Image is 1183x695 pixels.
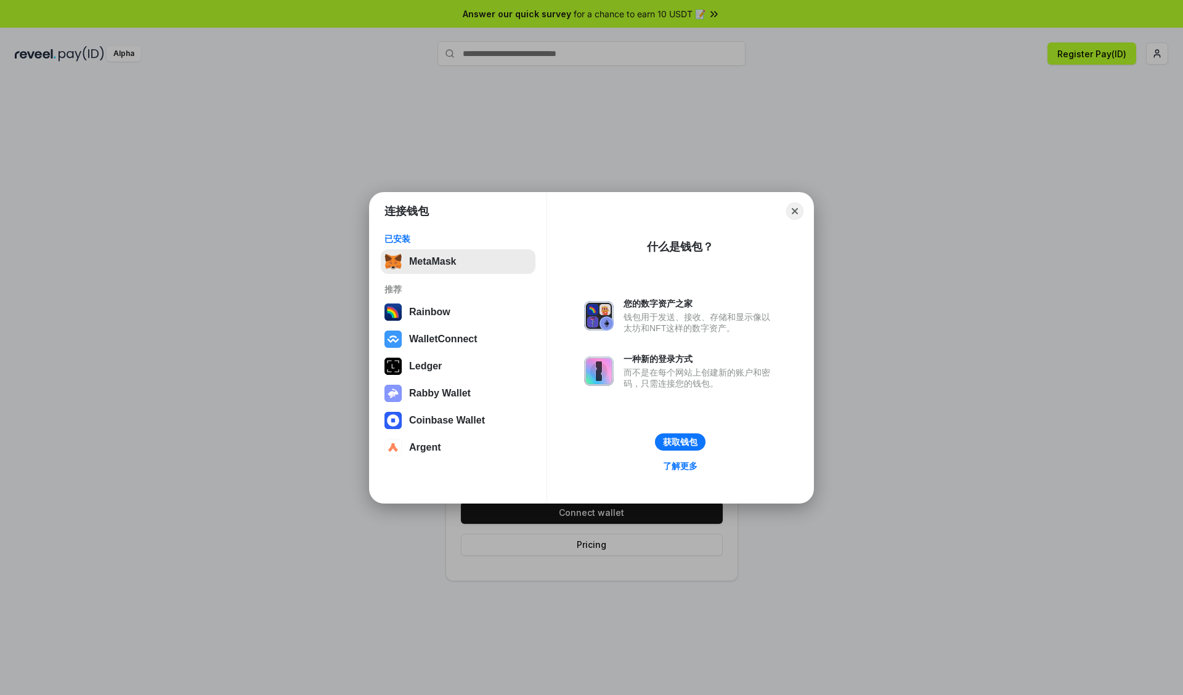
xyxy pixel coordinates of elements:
[786,203,803,220] button: Close
[409,307,450,318] div: Rainbow
[384,358,402,375] img: svg+xml,%3Csvg%20xmlns%3D%22http%3A%2F%2Fwww.w3.org%2F2000%2Fsvg%22%20width%3D%2228%22%20height%3...
[663,436,697,448] div: 获取钱包
[409,415,485,426] div: Coinbase Wallet
[624,353,776,364] div: 一种新的登录方式
[409,361,442,372] div: Ledger
[663,460,697,472] div: 了解更多
[409,334,478,345] div: WalletConnect
[647,239,713,254] div: 什么是钱包？
[584,356,614,386] img: svg+xml,%3Csvg%20xmlns%3D%22http%3A%2F%2Fwww.w3.org%2F2000%2Fsvg%22%20fill%3D%22none%22%20viewBox...
[384,303,402,321] img: svg+xml,%3Csvg%20width%3D%22120%22%20height%3D%22120%22%20viewBox%3D%220%200%20120%20120%22%20fil...
[584,301,614,331] img: svg+xml,%3Csvg%20xmlns%3D%22http%3A%2F%2Fwww.w3.org%2F2000%2Fsvg%22%20fill%3D%22none%22%20viewBox...
[381,327,535,352] button: WalletConnect
[384,331,402,348] img: svg+xml,%3Csvg%20width%3D%2228%22%20height%3D%2228%22%20viewBox%3D%220%200%2028%2028%22%20fill%3D...
[624,367,776,389] div: 而不是在每个网站上创建新的账户和密码，只需连接您的钱包。
[384,253,402,270] img: svg+xml,%3Csvg%20fill%3D%22none%22%20height%3D%2233%22%20viewBox%3D%220%200%2035%2033%22%20width%...
[381,300,535,324] button: Rainbow
[624,298,776,309] div: 您的数字资产之家
[384,439,402,456] img: svg+xml,%3Csvg%20width%3D%2228%22%20height%3D%2228%22%20viewBox%3D%220%200%2028%2028%22%20fill%3D...
[381,249,535,274] button: MetaMask
[381,381,535,406] button: Rabby Wallet
[381,354,535,379] button: Ledger
[384,204,429,219] h1: 连接钱包
[409,442,441,453] div: Argent
[409,256,456,267] div: MetaMask
[656,458,705,474] a: 了解更多
[655,433,705,451] button: 获取钱包
[384,412,402,429] img: svg+xml,%3Csvg%20width%3D%2228%22%20height%3D%2228%22%20viewBox%3D%220%200%2028%2028%22%20fill%3D...
[384,284,532,295] div: 推荐
[624,311,776,334] div: 钱包用于发送、接收、存储和显示像以太坊和NFT这样的数字资产。
[384,385,402,402] img: svg+xml,%3Csvg%20xmlns%3D%22http%3A%2F%2Fwww.w3.org%2F2000%2Fsvg%22%20fill%3D%22none%22%20viewBox...
[381,435,535,460] button: Argent
[409,388,471,399] div: Rabby Wallet
[381,408,535,433] button: Coinbase Wallet
[384,233,532,244] div: 已安装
